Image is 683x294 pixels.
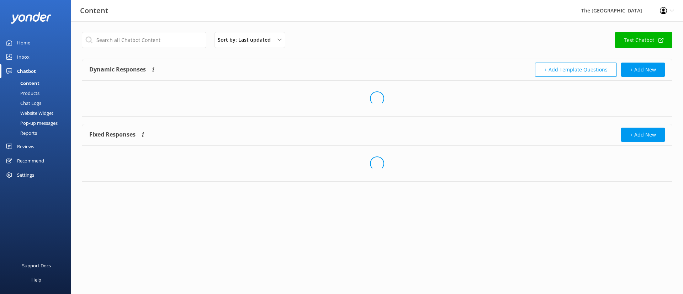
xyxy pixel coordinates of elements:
[31,273,41,287] div: Help
[4,98,41,108] div: Chat Logs
[4,108,53,118] div: Website Widget
[4,118,71,128] a: Pop-up messages
[4,118,58,128] div: Pop-up messages
[89,128,136,142] h4: Fixed Responses
[615,32,672,48] a: Test Chatbot
[22,258,51,273] div: Support Docs
[535,63,617,77] button: + Add Template Questions
[4,78,71,88] a: Content
[218,36,275,44] span: Sort by: Last updated
[82,32,206,48] input: Search all Chatbot Content
[4,78,39,88] div: Content
[80,5,108,16] h3: Content
[621,128,665,142] button: + Add New
[17,154,44,168] div: Recommend
[4,88,39,98] div: Products
[4,108,71,118] a: Website Widget
[17,64,36,78] div: Chatbot
[621,63,665,77] button: + Add New
[17,168,34,182] div: Settings
[17,50,30,64] div: Inbox
[89,63,146,77] h4: Dynamic Responses
[17,36,30,50] div: Home
[4,88,71,98] a: Products
[4,128,71,138] a: Reports
[17,139,34,154] div: Reviews
[4,98,71,108] a: Chat Logs
[4,128,37,138] div: Reports
[11,12,52,24] img: yonder-white-logo.png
